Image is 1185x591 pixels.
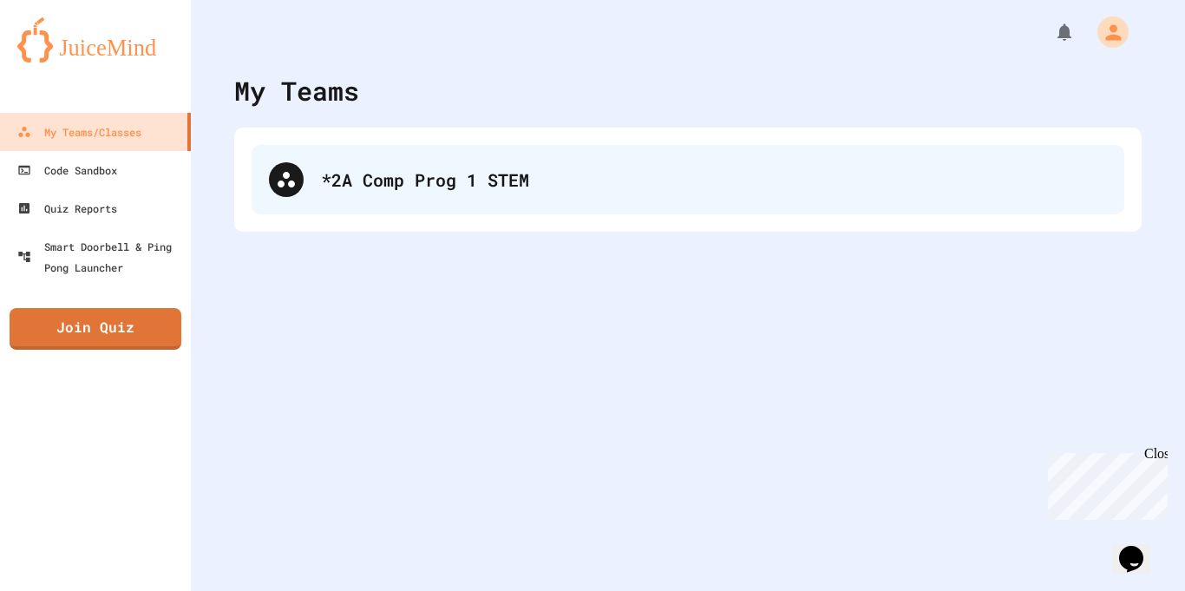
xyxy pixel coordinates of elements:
[1112,522,1168,574] iframe: chat widget
[17,198,117,219] div: Quiz Reports
[10,308,181,350] a: Join Quiz
[1022,17,1079,47] div: My Notifications
[234,71,359,110] div: My Teams
[17,121,141,142] div: My Teams/Classes
[17,236,184,278] div: Smart Doorbell & Ping Pong Launcher
[1079,12,1133,52] div: My Account
[7,7,120,110] div: Chat with us now!Close
[321,167,1107,193] div: *2A Comp Prog 1 STEM
[17,17,173,62] img: logo-orange.svg
[1041,446,1168,520] iframe: chat widget
[252,145,1124,214] div: *2A Comp Prog 1 STEM
[17,160,117,181] div: Code Sandbox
